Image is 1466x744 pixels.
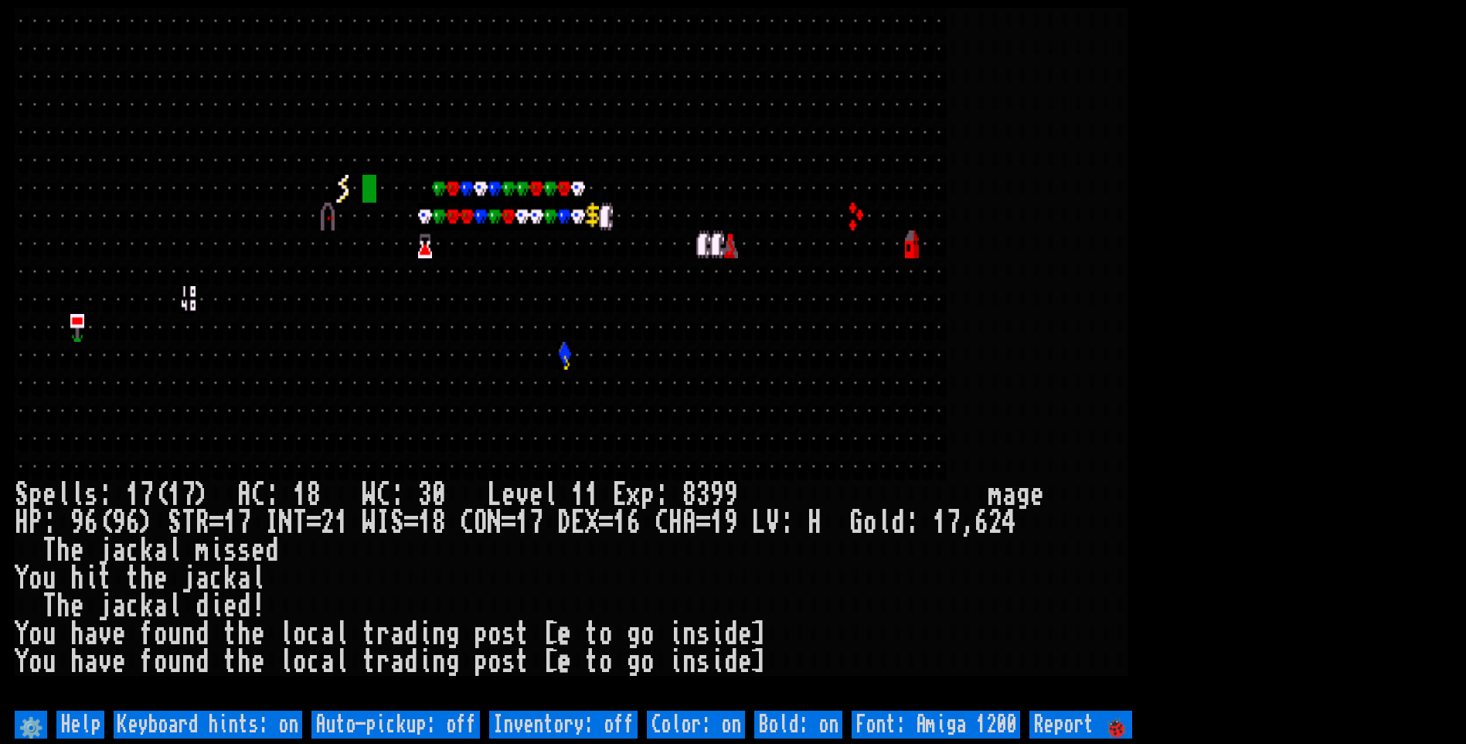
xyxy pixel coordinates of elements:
[251,537,265,565] div: e
[543,620,557,648] div: [
[223,648,237,676] div: t
[418,620,432,648] div: i
[154,481,168,509] div: (
[1016,481,1030,509] div: g
[599,620,613,648] div: o
[655,509,668,537] div: C
[293,620,307,648] div: o
[961,509,974,537] div: ,
[154,648,168,676] div: o
[390,648,404,676] div: a
[529,481,543,509] div: e
[627,481,641,509] div: x
[446,648,460,676] div: g
[140,620,154,648] div: f
[251,481,265,509] div: C
[682,509,696,537] div: A
[488,509,502,537] div: N
[696,509,710,537] div: =
[126,565,140,592] div: t
[432,481,446,509] div: 0
[168,592,182,620] div: l
[293,481,307,509] div: 1
[307,620,321,648] div: c
[682,481,696,509] div: 8
[418,481,432,509] div: 3
[641,620,655,648] div: o
[154,620,168,648] div: o
[390,620,404,648] div: a
[265,481,279,509] div: :
[209,509,223,537] div: =
[863,509,877,537] div: o
[70,648,84,676] div: h
[251,620,265,648] div: e
[418,509,432,537] div: 1
[362,481,376,509] div: W
[168,509,182,537] div: S
[390,509,404,537] div: S
[724,620,738,648] div: d
[209,537,223,565] div: i
[154,592,168,620] div: a
[543,481,557,509] div: l
[140,537,154,565] div: k
[223,592,237,620] div: e
[515,481,529,509] div: v
[529,509,543,537] div: 7
[29,565,43,592] div: o
[112,620,126,648] div: e
[43,565,56,592] div: u
[237,648,251,676] div: h
[182,509,196,537] div: T
[15,481,29,509] div: S
[376,509,390,537] div: I
[265,509,279,537] div: I
[29,620,43,648] div: o
[293,509,307,537] div: T
[724,509,738,537] div: 9
[70,509,84,537] div: 9
[237,481,251,509] div: A
[182,481,196,509] div: 7
[15,620,29,648] div: Y
[168,620,182,648] div: u
[404,648,418,676] div: d
[15,509,29,537] div: H
[126,592,140,620] div: c
[599,509,613,537] div: =
[502,509,515,537] div: =
[724,481,738,509] div: 9
[585,648,599,676] div: t
[335,620,349,648] div: l
[988,481,1002,509] div: m
[933,509,947,537] div: 1
[1030,481,1044,509] div: e
[98,565,112,592] div: t
[98,537,112,565] div: j
[738,620,752,648] div: e
[557,620,571,648] div: e
[140,648,154,676] div: f
[710,620,724,648] div: i
[98,481,112,509] div: :
[237,509,251,537] div: 7
[114,711,302,739] input: Keyboard hints: on
[293,648,307,676] div: o
[613,481,627,509] div: E
[98,648,112,676] div: v
[223,620,237,648] div: t
[488,620,502,648] div: o
[251,592,265,620] div: !
[70,481,84,509] div: l
[418,648,432,676] div: i
[489,711,638,739] input: Inventory: off
[474,509,488,537] div: O
[29,648,43,676] div: o
[43,509,56,537] div: :
[585,620,599,648] div: t
[502,648,515,676] div: s
[335,509,349,537] div: 1
[460,509,474,537] div: C
[627,648,641,676] div: g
